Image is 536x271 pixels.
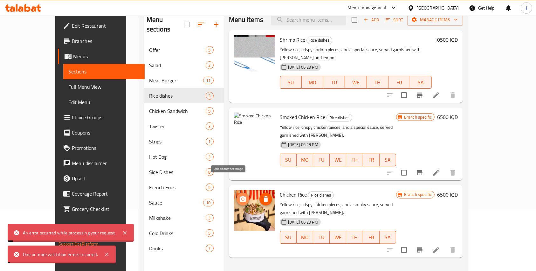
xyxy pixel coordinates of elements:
[58,171,145,186] a: Upsell
[280,123,396,139] p: Yellow rice, crispy chicken pieces, and a special sauce, served garnished with [PERSON_NAME].
[346,231,363,244] button: TH
[206,108,213,114] span: 9
[72,205,140,213] span: Grocery Checklist
[68,68,140,75] span: Sections
[306,37,332,44] div: Rice dishes
[144,134,224,149] div: Strips1
[149,122,206,130] div: Twister
[58,156,145,171] a: Menu disclaimer
[445,242,460,258] button: delete
[23,229,116,236] div: An error occurred while processing your request.
[361,15,381,25] button: Add
[149,245,206,252] span: Drinks
[330,154,346,166] button: WE
[144,88,224,103] div: Rice dishes3
[149,77,203,84] span: Meat Burger
[316,233,327,242] span: TU
[144,195,224,210] div: Sauce10
[234,35,275,76] img: Shrimp Rice
[280,46,432,62] p: Yellow rice, crispy shrimp pieces, and a special sauce, served garnished with [PERSON_NAME] and l...
[280,154,297,166] button: SU
[58,201,145,217] a: Grocery Checklist
[206,230,213,236] span: 5
[58,49,145,64] a: Menus
[58,140,145,156] a: Promotions
[206,245,214,252] div: items
[144,103,224,119] div: Chicken Sandwich9
[144,164,224,180] div: Side Dishes8
[437,190,458,199] h6: 6500 IQD
[412,165,427,180] button: Branch-specific-item
[285,142,321,148] span: [DATE] 06:29 PM
[369,78,386,87] span: TH
[412,87,427,103] button: Branch-specific-item
[147,15,184,34] h2: Menu sections
[445,87,460,103] button: delete
[313,154,330,166] button: TU
[323,76,345,89] button: TU
[144,42,224,58] div: Offer5
[23,251,98,258] div: One or more validation errors occurred.
[349,155,360,164] span: TH
[313,231,330,244] button: TU
[193,17,209,32] span: Sort sections
[332,233,344,242] span: WE
[72,159,140,167] span: Menu disclaimer
[402,191,434,198] span: Branch specific
[297,154,313,166] button: MO
[149,92,206,100] span: Rice dishes
[391,78,408,87] span: FR
[363,231,380,244] button: FR
[280,201,396,217] p: Yellow rice, crispy chicken pieces, and a smoky sauce, served garnished with [PERSON_NAME].
[285,64,321,70] span: [DATE] 06:29 PM
[144,119,224,134] div: Twister3
[271,14,346,25] input: search
[407,14,463,26] button: Manage items
[347,78,364,87] span: WE
[206,139,213,145] span: 1
[58,18,145,33] a: Edit Restaurant
[412,242,427,258] button: Branch-specific-item
[229,15,264,24] h2: Menu items
[432,91,440,99] a: Edit menu item
[203,78,213,84] span: 11
[203,199,213,206] div: items
[259,193,272,205] button: delete image
[73,52,140,60] span: Menus
[63,94,145,110] a: Edit Menu
[326,114,352,122] div: Rice dishes
[72,129,140,136] span: Coupons
[316,155,327,164] span: TU
[280,190,307,199] span: Chicken Rice
[58,125,145,140] a: Coupons
[206,184,213,191] span: 5
[72,37,140,45] span: Branches
[432,169,440,177] a: Edit menu item
[434,35,458,44] h6: 10500 IQD
[203,77,213,84] div: items
[432,246,440,254] a: Edit menu item
[349,233,360,242] span: TH
[180,18,193,31] span: Select all sections
[283,78,299,87] span: SU
[280,35,305,45] span: Shrimp Rice
[149,168,206,176] div: Side Dishes
[206,138,214,145] div: items
[280,112,325,122] span: Smoked Chicken Rice
[149,153,206,161] span: Hot Dog
[384,15,405,25] button: Sort
[412,16,458,24] span: Manage items
[302,76,323,89] button: MO
[361,15,381,25] span: Add item
[330,231,346,244] button: WE
[283,233,294,242] span: SU
[72,114,140,121] span: Choice Groups
[206,184,214,191] div: items
[58,240,99,248] a: Support.OpsPlatform
[149,184,206,191] div: French Fries
[206,154,213,160] span: 3
[206,123,213,129] span: 3
[526,4,527,11] span: J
